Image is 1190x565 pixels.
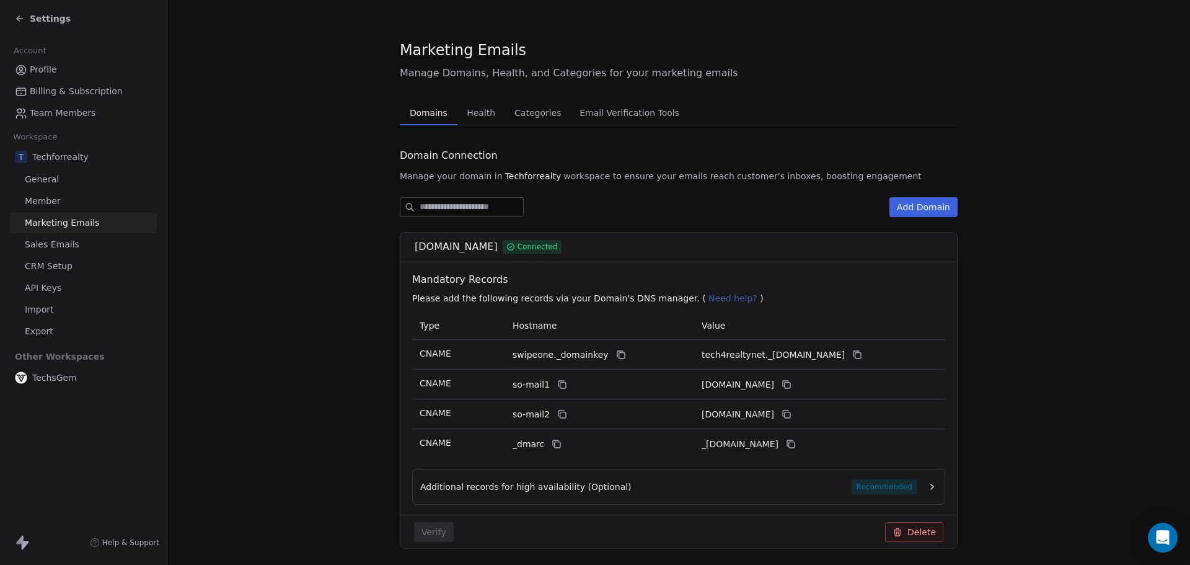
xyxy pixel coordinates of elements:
[702,321,725,331] span: Value
[8,42,51,60] span: Account
[102,538,159,548] span: Help & Support
[10,103,157,123] a: Team Members
[420,438,451,448] span: CNAME
[513,438,544,451] span: _dmarc
[10,278,157,298] a: API Keys
[509,104,566,122] span: Categories
[25,216,99,229] span: Marketing Emails
[513,321,557,331] span: Hostname
[10,169,157,190] a: General
[420,408,451,418] span: CNAME
[702,378,774,391] span: tech4realtynet1.swipeone.email
[25,238,79,251] span: Sales Emails
[518,241,558,252] span: Connected
[25,260,73,273] span: CRM Setup
[10,213,157,233] a: Marketing Emails
[505,170,562,182] span: Techforrealty
[15,371,27,384] img: Untitled%20design.png
[420,349,451,358] span: CNAME
[30,107,95,120] span: Team Members
[8,128,63,146] span: Workspace
[10,191,157,211] a: Member
[415,239,498,254] span: [DOMAIN_NAME]
[702,408,774,421] span: tech4realtynet2.swipeone.email
[10,81,157,102] a: Billing & Subscription
[412,292,950,305] p: Please add the following records via your Domain's DNS manager. ( )
[10,234,157,255] a: Sales Emails
[563,170,734,182] span: workspace to ensure your emails reach
[575,104,684,122] span: Email Verification Tools
[702,438,778,451] span: _dmarc.swipeone.email
[513,408,550,421] span: so-mail2
[852,479,917,494] span: Recommended
[1148,523,1178,553] div: Open Intercom Messenger
[30,63,57,76] span: Profile
[25,282,61,295] span: API Keys
[10,321,157,342] a: Export
[90,538,159,548] a: Help & Support
[708,293,757,303] span: Need help?
[889,197,958,217] button: Add Domain
[414,522,454,542] button: Verify
[32,371,77,384] span: TechsGem
[513,378,550,391] span: so-mail1
[15,151,27,163] span: T
[25,173,59,186] span: General
[420,481,632,493] span: Additional records for high availability (Optional)
[405,104,452,122] span: Domains
[462,104,500,122] span: Health
[702,349,845,362] span: tech4realtynet._domainkey.swipeone.email
[420,479,937,494] button: Additional records for high availability (Optional)Recommended
[420,319,498,332] p: Type
[737,170,922,182] span: customer's inboxes, boosting engagement
[25,195,61,208] span: Member
[25,303,53,316] span: Import
[32,151,89,163] span: Techforrealty
[420,378,451,388] span: CNAME
[10,300,157,320] a: Import
[30,85,123,98] span: Billing & Subscription
[25,325,53,338] span: Export
[400,170,503,182] span: Manage your domain in
[412,272,950,287] span: Mandatory Records
[10,256,157,277] a: CRM Setup
[400,148,498,163] span: Domain Connection
[400,41,526,60] span: Marketing Emails
[15,12,71,25] a: Settings
[885,522,943,542] button: Delete
[10,347,110,367] span: Other Workspaces
[30,12,71,25] span: Settings
[513,349,609,362] span: swipeone._domainkey
[400,66,958,81] span: Manage Domains, Health, and Categories for your marketing emails
[10,60,157,80] a: Profile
